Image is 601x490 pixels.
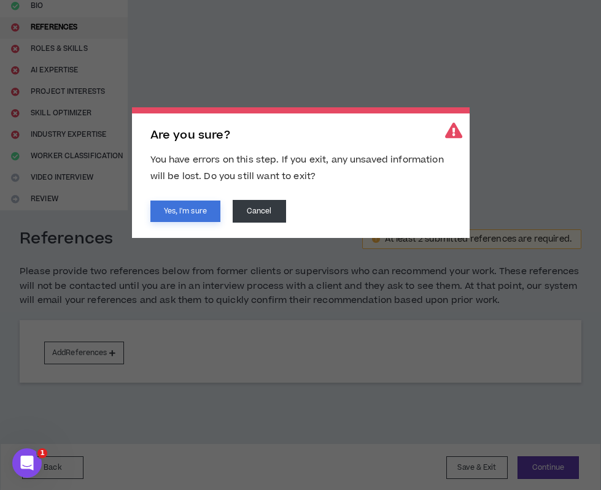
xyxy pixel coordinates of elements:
[150,153,444,183] span: You have errors on this step. If you exit, any unsaved information will be lost. Do you still wan...
[150,201,220,222] button: Yes, I'm sure
[233,200,286,223] button: Cancel
[37,448,47,458] span: 1
[12,448,42,478] iframe: Intercom live chat
[150,129,451,142] h2: Are you sure?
